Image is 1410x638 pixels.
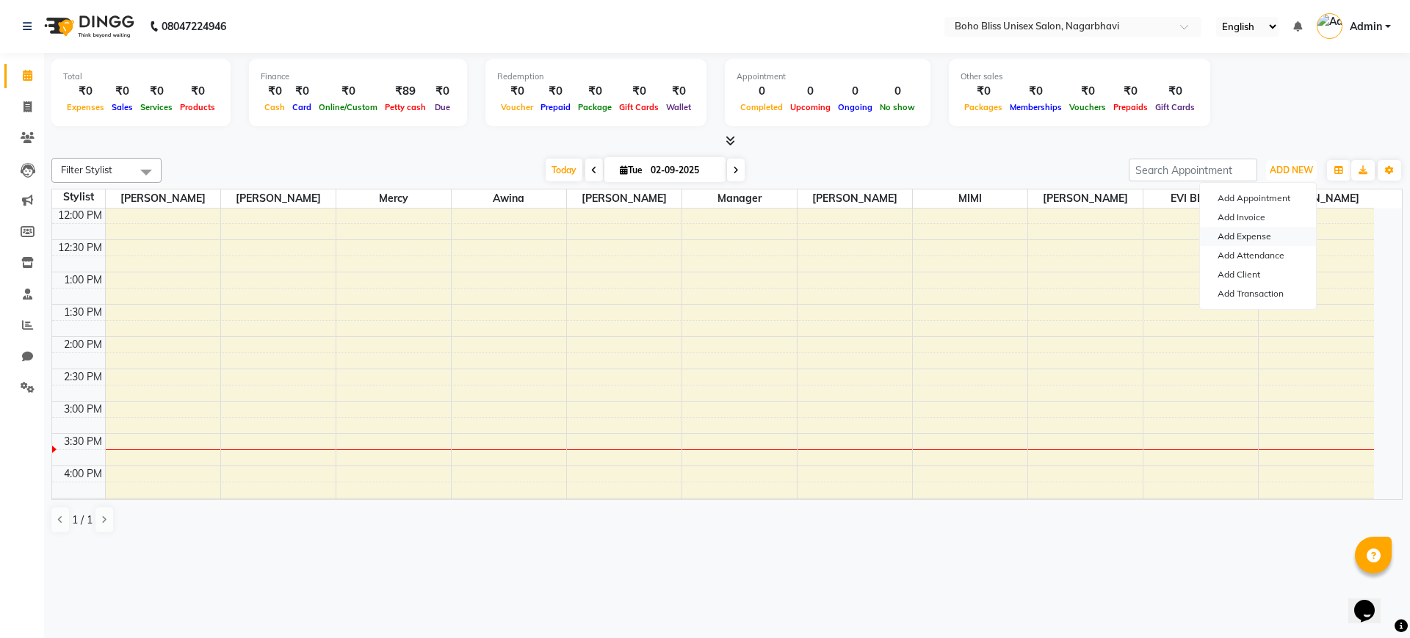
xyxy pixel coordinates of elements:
[1006,102,1066,112] span: Memberships
[1350,19,1382,35] span: Admin
[1110,83,1151,100] div: ₹0
[336,189,451,208] span: Mercy
[1066,83,1110,100] div: ₹0
[1200,227,1316,246] a: Add Expense
[61,164,112,175] span: Filter Stylist
[430,83,455,100] div: ₹0
[1200,265,1316,284] a: Add Client
[61,434,105,449] div: 3:30 PM
[61,272,105,288] div: 1:00 PM
[261,102,289,112] span: Cash
[787,83,834,100] div: 0
[1270,164,1313,175] span: ADD NEW
[876,102,919,112] span: No show
[787,102,834,112] span: Upcoming
[63,70,219,83] div: Total
[261,70,455,83] div: Finance
[646,159,720,181] input: 2025-09-02
[913,189,1027,208] span: MIMI
[221,189,336,208] span: [PERSON_NAME]
[61,499,105,514] div: 4:30 PM
[1200,189,1316,208] button: Add Appointment
[289,102,315,112] span: Card
[315,102,381,112] span: Online/Custom
[497,70,695,83] div: Redemption
[615,102,662,112] span: Gift Cards
[737,70,919,83] div: Appointment
[61,402,105,417] div: 3:00 PM
[1348,579,1395,623] iframe: chat widget
[1200,246,1316,265] a: Add Attendance
[1151,83,1198,100] div: ₹0
[61,337,105,352] div: 2:00 PM
[37,6,138,47] img: logo
[1200,284,1316,303] a: Add Transaction
[497,83,537,100] div: ₹0
[381,83,430,100] div: ₹89
[137,102,176,112] span: Services
[61,369,105,385] div: 2:30 PM
[834,102,876,112] span: Ongoing
[1006,83,1066,100] div: ₹0
[1266,160,1317,181] button: ADD NEW
[1317,13,1342,39] img: Admin
[1066,102,1110,112] span: Vouchers
[574,83,615,100] div: ₹0
[662,102,695,112] span: Wallet
[662,83,695,100] div: ₹0
[108,83,137,100] div: ₹0
[616,164,646,175] span: Tue
[72,512,93,528] span: 1 / 1
[1129,159,1257,181] input: Search Appointment
[876,83,919,100] div: 0
[961,83,1006,100] div: ₹0
[52,189,105,205] div: Stylist
[574,102,615,112] span: Package
[961,102,1006,112] span: Packages
[176,83,219,100] div: ₹0
[452,189,566,208] span: Awina
[61,466,105,482] div: 4:00 PM
[737,102,787,112] span: Completed
[497,102,537,112] span: Voucher
[567,189,681,208] span: [PERSON_NAME]
[106,189,220,208] span: [PERSON_NAME]
[289,83,315,100] div: ₹0
[61,305,105,320] div: 1:30 PM
[537,102,574,112] span: Prepaid
[63,102,108,112] span: Expenses
[1028,189,1143,208] span: [PERSON_NAME]
[615,83,662,100] div: ₹0
[63,83,108,100] div: ₹0
[737,83,787,100] div: 0
[546,159,582,181] span: Today
[961,70,1198,83] div: Other sales
[798,189,912,208] span: [PERSON_NAME]
[1151,102,1198,112] span: Gift Cards
[55,208,105,223] div: 12:00 PM
[1110,102,1151,112] span: Prepaids
[431,102,454,112] span: Due
[162,6,226,47] b: 08047224946
[381,102,430,112] span: Petty cash
[1200,208,1316,227] a: Add Invoice
[834,83,876,100] div: 0
[1143,189,1258,208] span: EVI BEAUTY
[108,102,137,112] span: Sales
[261,83,289,100] div: ₹0
[137,83,176,100] div: ₹0
[315,83,381,100] div: ₹0
[176,102,219,112] span: Products
[682,189,797,208] span: Manager
[55,240,105,255] div: 12:30 PM
[537,83,574,100] div: ₹0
